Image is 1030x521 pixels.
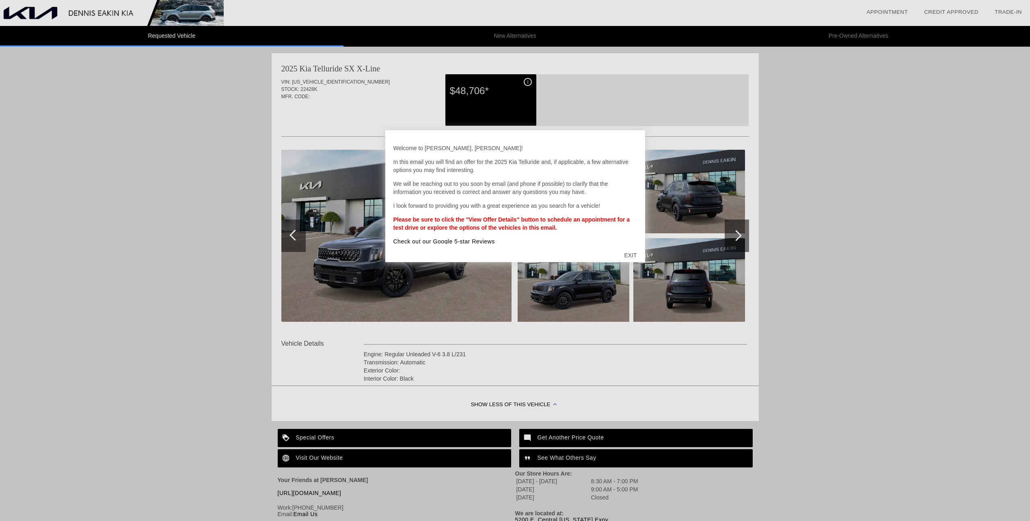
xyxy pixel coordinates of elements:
[393,158,637,174] p: In this email you will find an offer for the 2025 Kia Telluride and, if applicable, a few alterna...
[866,9,908,15] a: Appointment
[616,243,645,267] div: EXIT
[924,9,978,15] a: Credit Approved
[393,144,637,152] p: Welcome to [PERSON_NAME], [PERSON_NAME]!
[393,202,637,210] p: I look forward to providing you with a great experience as you search for a vehicle!
[393,238,495,245] a: Check out our Google 5-star Reviews
[995,9,1022,15] a: Trade-In
[393,180,637,196] p: We will be reaching out to you soon by email (and phone if possible) to clarify that the informat...
[393,216,630,231] strong: Please be sure to click the "View Offer Details" button to schedule an appointment for a test dri...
